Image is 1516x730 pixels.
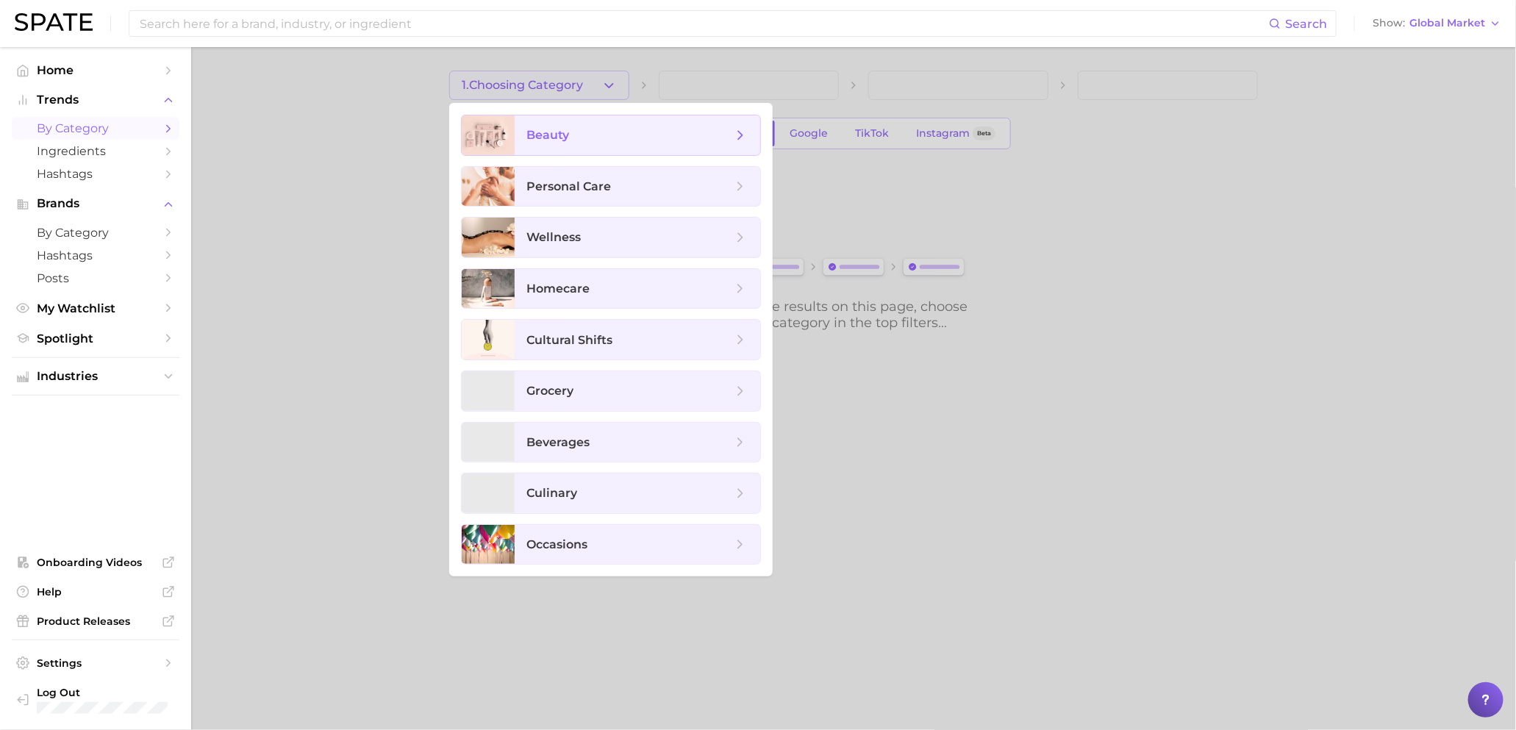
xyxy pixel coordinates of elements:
[526,384,573,398] span: grocery
[12,610,179,632] a: Product Releases
[12,297,179,320] a: My Watchlist
[12,244,179,267] a: Hashtags
[37,301,154,315] span: My Watchlist
[12,59,179,82] a: Home
[12,581,179,603] a: Help
[12,327,179,350] a: Spotlight
[526,230,581,244] span: wellness
[37,585,154,598] span: Help
[526,537,587,551] span: occasions
[526,179,611,193] span: personal care
[12,652,179,674] a: Settings
[12,365,179,387] button: Industries
[37,93,154,107] span: Trends
[12,193,179,215] button: Brands
[1285,17,1327,31] span: Search
[37,370,154,383] span: Industries
[37,556,154,569] span: Onboarding Videos
[12,681,179,719] a: Log out. Currently logged in with e-mail addison@spate.nyc.
[37,63,154,77] span: Home
[37,271,154,285] span: Posts
[526,333,612,347] span: cultural shifts
[1369,14,1505,33] button: ShowGlobal Market
[12,117,179,140] a: by Category
[12,221,179,244] a: by Category
[12,89,179,111] button: Trends
[1373,19,1405,27] span: Show
[37,248,154,262] span: Hashtags
[37,121,154,135] span: by Category
[526,282,590,296] span: homecare
[526,486,577,500] span: culinary
[449,103,773,576] ul: 1.Choosing Category
[37,656,154,670] span: Settings
[37,686,168,699] span: Log Out
[15,13,93,31] img: SPATE
[526,128,569,142] span: beauty
[12,267,179,290] a: Posts
[37,197,154,210] span: Brands
[138,11,1269,36] input: Search here for a brand, industry, or ingredient
[37,226,154,240] span: by Category
[12,162,179,185] a: Hashtags
[37,332,154,346] span: Spotlight
[526,435,590,449] span: beverages
[37,144,154,158] span: Ingredients
[12,140,179,162] a: Ingredients
[37,615,154,628] span: Product Releases
[1409,19,1485,27] span: Global Market
[12,551,179,573] a: Onboarding Videos
[37,167,154,181] span: Hashtags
